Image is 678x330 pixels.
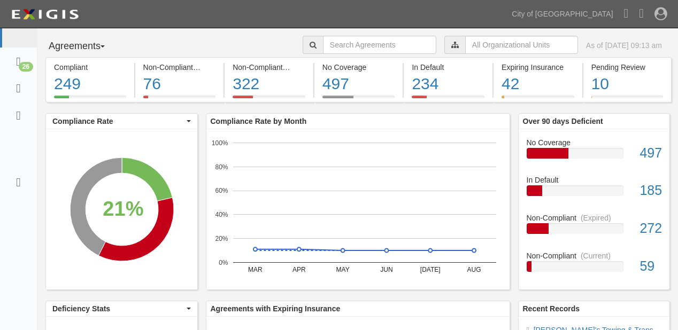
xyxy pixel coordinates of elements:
[527,175,662,213] a: In Default185
[46,114,197,129] button: Compliance Rate
[639,6,644,20] i: Help Center - Complianz
[46,301,197,316] button: Deficiency Stats
[19,62,33,72] div: 26
[527,137,662,175] a: No Coverage497
[292,266,305,273] text: APR
[233,73,305,96] div: 322
[380,266,392,273] text: JUN
[420,266,440,273] text: [DATE]
[215,235,228,242] text: 20%
[248,266,263,273] text: MAR
[591,62,664,73] div: Pending Review
[215,163,228,170] text: 80%
[52,116,184,127] span: Compliance Rate
[143,73,216,96] div: 76
[211,304,341,313] b: Agreements with Expiring Insurance
[502,62,574,73] div: Expiring Insurance
[494,96,582,104] a: Expiring Insurance42
[233,62,305,73] div: Non-Compliant (Expired)
[619,1,634,27] a: Notifications
[523,117,603,125] b: Over 90 days Deficient
[412,62,484,73] div: In Default
[519,213,670,223] div: Non-Compliant
[8,5,82,24] img: logo-5460c22ac91f19d4615b14bd174203de0afe785f0fc80cf4dbbc73dc1793850b.png
[631,219,669,238] div: 272
[225,96,313,104] a: Non-Compliant(Expired)322
[322,73,395,96] div: 497
[581,213,611,223] div: (Expired)
[631,181,669,200] div: 185
[519,175,670,185] div: In Default
[103,194,143,223] div: 21%
[591,73,664,96] div: 10
[465,36,578,54] input: All Organizational Units
[211,117,307,125] b: Compliance Rate by Month
[467,266,481,273] text: AUG
[631,144,669,163] div: 497
[143,62,216,73] div: Non-Compliant (Current)
[527,213,662,250] a: Non-Compliant(Expired)272
[45,36,126,57] button: Agreements
[215,211,228,218] text: 40%
[211,139,228,146] text: 100%
[502,73,574,96] div: 42
[197,62,227,73] div: (Current)
[581,250,611,261] div: (Current)
[336,266,349,273] text: MAY
[46,129,197,289] svg: A chart.
[314,96,403,104] a: No Coverage497
[586,40,662,51] div: As of [DATE] 09:13 am
[215,187,228,194] text: 60%
[519,250,670,261] div: Non-Compliant
[404,96,492,104] a: In Default234
[322,62,395,73] div: No Coverage
[412,73,484,96] div: 234
[631,257,669,276] div: 59
[206,129,510,289] svg: A chart.
[219,258,228,266] text: 0%
[52,303,184,314] span: Deficiency Stats
[519,137,670,148] div: No Coverage
[523,304,580,313] b: Recent Records
[506,3,618,25] a: City of [GEOGRAPHIC_DATA]
[287,62,318,73] div: (Expired)
[323,36,436,54] input: Search Agreements
[135,96,224,104] a: Non-Compliant(Current)76
[527,250,662,280] a: Non-Compliant(Current)59
[45,96,134,104] a: Compliant249
[583,96,672,104] a: Pending Review10
[54,73,126,96] div: 249
[54,62,126,73] div: Compliant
